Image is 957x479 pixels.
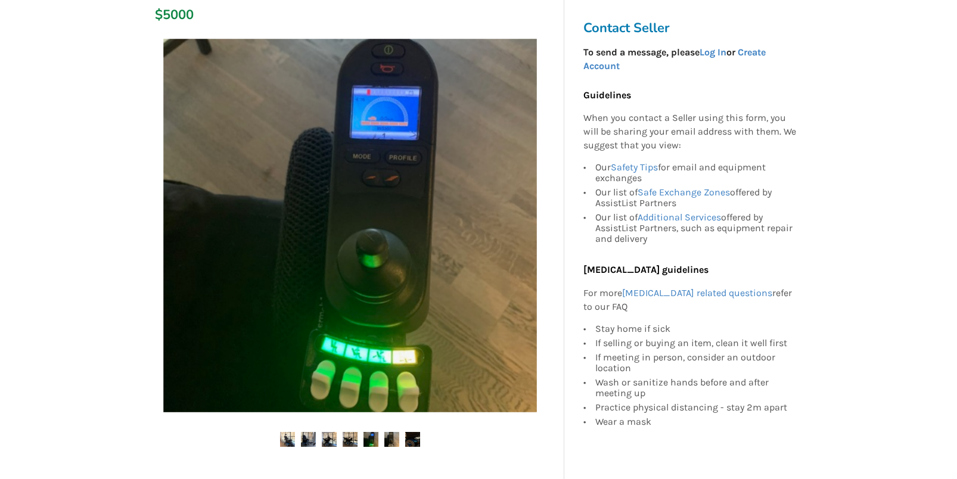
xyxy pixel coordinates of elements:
img: permobil m300-wheelchair-mobility-surrey-assistlist-listing [405,432,420,447]
div: Wear a mask [595,415,797,427]
a: Safe Exchange Zones [638,186,730,198]
strong: To send a message, please or [583,46,766,71]
div: If selling or buying an item, clean it well first [595,336,797,350]
div: Practice physical distancing - stay 2m apart [595,400,797,415]
div: Our list of offered by AssistList Partners, such as equipment repair and delivery [595,210,797,244]
a: [MEDICAL_DATA] related questions [622,287,772,298]
a: Log In [700,46,726,58]
p: For more refer to our FAQ [583,287,797,314]
img: permobil m300-wheelchair-mobility-surrey-assistlist-listing [322,432,337,447]
div: Our for email and equipment exchanges [595,162,797,185]
div: Our list of offered by AssistList Partners [595,185,797,210]
a: Additional Services [638,211,721,223]
div: $5000 [155,7,161,23]
img: permobil m300-wheelchair-mobility-surrey-assistlist-listing [384,432,399,447]
b: [MEDICAL_DATA] guidelines [583,264,709,275]
img: permobil m300-wheelchair-mobility-surrey-assistlist-listing [280,432,295,447]
div: If meeting in person, consider an outdoor location [595,350,797,375]
img: permobil m300-wheelchair-mobility-surrey-assistlist-listing [343,432,358,447]
h3: Contact Seller [583,20,803,36]
b: Guidelines [583,89,631,101]
div: Stay home if sick [595,324,797,336]
p: When you contact a Seller using this form, you will be sharing your email address with them. We s... [583,112,797,153]
div: Wash or sanitize hands before and after meeting up [595,375,797,400]
a: Safety Tips [611,161,658,173]
img: permobil m300-wheelchair-mobility-surrey-assistlist-listing [301,432,316,447]
img: permobil m300-wheelchair-mobility-surrey-assistlist-listing [363,432,378,447]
